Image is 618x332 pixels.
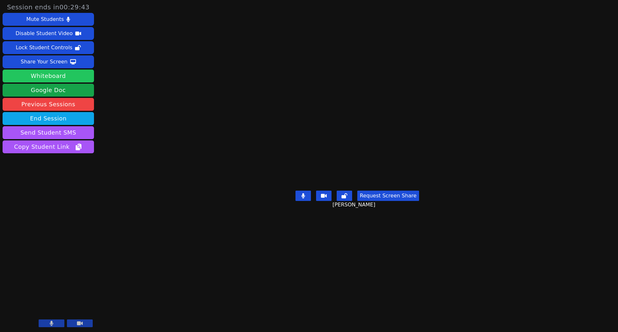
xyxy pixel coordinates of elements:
[3,140,94,153] button: Copy Student Link
[3,55,94,68] button: Share Your Screen
[14,142,82,151] span: Copy Student Link
[332,201,377,209] span: [PERSON_NAME]
[3,70,94,82] button: Whiteboard
[16,43,72,53] div: Lock Student Controls
[3,112,94,125] button: End Session
[357,191,419,201] button: Request Screen Share
[3,84,94,97] a: Google Doc
[3,98,94,111] a: Previous Sessions
[3,41,94,54] button: Lock Student Controls
[3,27,94,40] button: Disable Student Video
[15,28,72,39] div: Disable Student Video
[26,14,64,24] div: Mute Students
[60,3,90,11] time: 00:29:43
[7,3,90,12] span: Session ends in
[3,13,94,26] button: Mute Students
[3,126,94,139] button: Send Student SMS
[21,57,68,67] div: Share Your Screen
